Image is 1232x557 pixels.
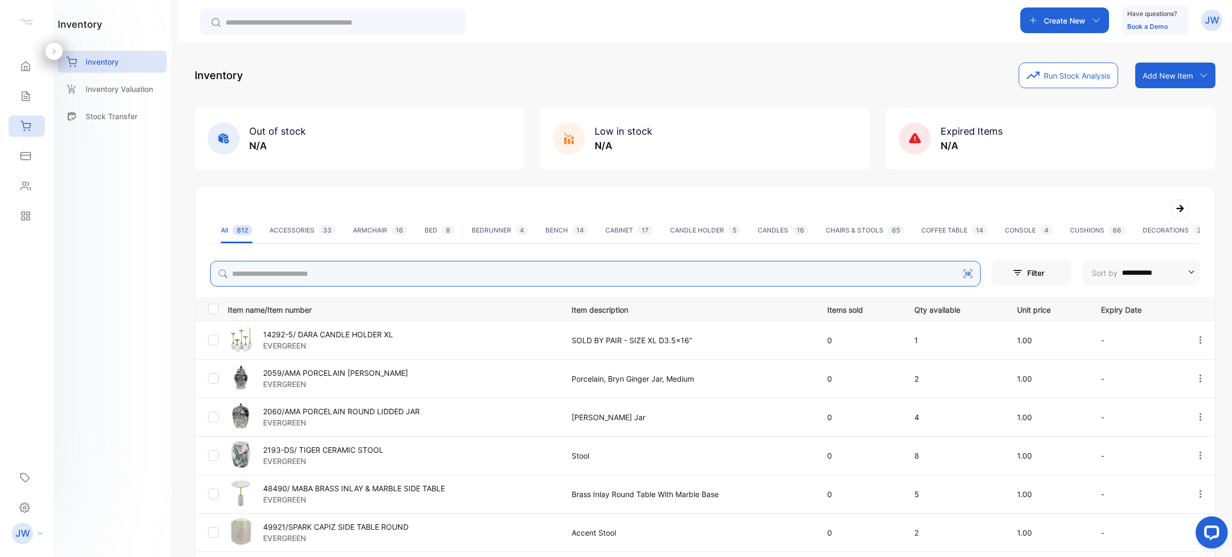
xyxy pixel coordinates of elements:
p: EVERGREEN [263,417,420,428]
p: Unit price [1017,302,1079,315]
a: Inventory [58,51,167,73]
p: Sort by [1092,267,1118,278]
div: BEDRUNNER [472,226,528,235]
h1: inventory [58,17,102,32]
p: 0 [827,412,892,423]
p: EVERGREEN [263,532,409,544]
p: 2059/AMA PORCELAIN [PERSON_NAME] [263,367,408,378]
p: 0 [827,373,892,384]
div: CONSOLE [1005,226,1053,235]
button: Run Stock Analysis [1019,63,1118,88]
p: 0 [827,527,892,538]
p: EVERGREEN [263,378,408,390]
p: Create New [1044,15,1085,26]
p: Inventory Valuation [86,83,153,95]
p: SOLD BY PAIR - SIZE XL D3.5x16" [572,335,805,346]
span: 1.00 [1017,451,1032,460]
p: 8 [914,450,995,461]
span: 4 [1040,225,1053,235]
span: 16 [792,225,808,235]
img: item [228,403,255,429]
p: EVERGREEN [263,455,383,467]
div: BENCH [545,226,588,235]
button: Create New [1020,7,1109,33]
div: ARMCHAIR [353,226,407,235]
div: CANDLES [758,226,808,235]
p: Inventory [195,67,243,83]
p: - [1101,412,1174,423]
p: 1 [914,335,995,346]
p: 5 [914,489,995,500]
p: JW [1205,13,1219,27]
span: 8 [442,225,455,235]
span: 65 [888,225,904,235]
p: - [1101,489,1174,500]
p: JW [16,527,30,540]
span: 17 [637,225,653,235]
p: Inventory [86,56,119,67]
span: 1.00 [1017,413,1032,422]
p: - [1101,335,1174,346]
span: 207 [1193,225,1213,235]
p: 0 [827,489,892,500]
p: Expiry Date [1101,302,1174,315]
p: 14292-5/ DARA CANDLE HOLDER XL [263,329,393,340]
p: [PERSON_NAME] Jar [572,412,805,423]
p: - [1101,373,1174,384]
p: Porcelain, Bryn Ginger Jar, Medium [572,373,805,384]
img: item [228,479,255,506]
div: ACCESSORIES [269,226,336,235]
span: Expired Items [941,126,1003,137]
p: Item description [572,302,805,315]
img: item [228,441,255,468]
p: Items sold [827,302,892,315]
img: item [228,364,255,391]
img: item [228,326,255,352]
p: Have questions? [1127,9,1177,19]
span: 66 [1108,225,1126,235]
p: N/A [249,138,306,153]
p: 2 [914,527,995,538]
div: BED [425,226,455,235]
p: 0 [827,450,892,461]
span: 1.00 [1017,528,1032,537]
div: CUSHIONS [1070,226,1126,235]
a: Book a Demo [1127,22,1168,30]
span: Out of stock [249,126,306,137]
p: 2193-DS/ TIGER CERAMIC STOOL [263,444,383,455]
span: 14 [972,225,988,235]
p: - [1101,450,1174,461]
span: 33 [319,225,336,235]
div: CANDLE HOLDER [670,226,741,235]
span: 5 [728,225,741,235]
div: CABINET [605,226,653,235]
p: N/A [941,138,1003,153]
p: N/A [595,138,652,153]
p: 0 [827,335,892,346]
span: 16 [391,225,407,235]
span: 1.00 [1017,336,1032,345]
span: 1.00 [1017,490,1032,499]
span: Low in stock [595,126,652,137]
a: Inventory Valuation [58,78,167,100]
p: Item name/Item number [228,302,558,315]
p: Accent Stool [572,527,805,538]
p: EVERGREEN [263,494,445,505]
p: Stock Transfer [86,111,137,122]
div: CHAIRS & STOOLS [826,226,904,235]
span: 4 [515,225,528,235]
a: Stock Transfer [58,105,167,127]
p: Qty available [914,302,995,315]
p: 4 [914,412,995,423]
iframe: LiveChat chat widget [1187,512,1232,557]
button: JW [1201,7,1222,33]
p: Add New Item [1143,70,1193,81]
img: item [228,518,255,545]
p: 48490/ MABA BRASS INLAY & MARBLE SIDE TABLE [263,483,445,494]
button: Sort by [1082,260,1200,285]
img: logo [19,14,35,30]
p: EVERGREEN [263,340,393,351]
p: - [1101,527,1174,538]
p: Brass Inlay Round Table With Marble Base [572,489,805,500]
